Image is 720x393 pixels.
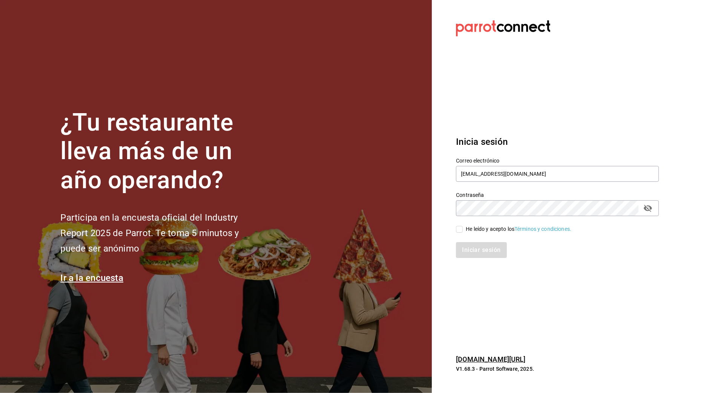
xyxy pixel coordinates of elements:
[466,225,571,233] div: He leído y acepto los
[60,210,264,256] h2: Participa en la encuesta oficial del Industry Report 2025 de Parrot. Te toma 5 minutos y puede se...
[456,158,659,163] label: Correo electrónico
[456,192,659,198] label: Contraseña
[456,355,525,363] a: [DOMAIN_NAME][URL]
[456,166,659,182] input: Ingresa tu correo electrónico
[642,202,654,215] button: passwordField
[456,365,659,373] p: V1.68.3 - Parrot Software, 2025.
[60,273,123,283] a: Ir a la encuesta
[514,226,571,232] a: Términos y condiciones.
[60,108,264,195] h1: ¿Tu restaurante lleva más de un año operando?
[456,135,659,149] h3: Inicia sesión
